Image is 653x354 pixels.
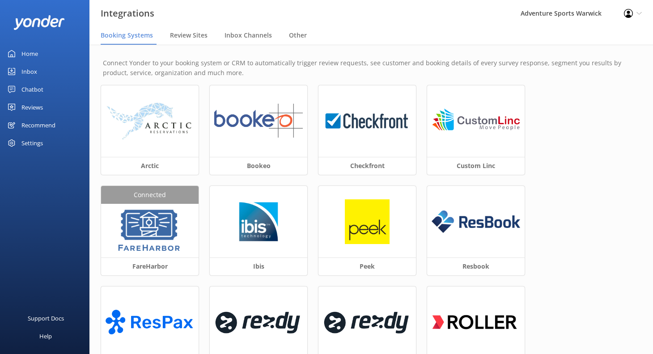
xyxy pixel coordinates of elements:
img: ResPax [106,305,194,339]
h3: Resbook [427,257,525,275]
div: Settings [21,134,43,152]
img: 1624324453..png [214,303,303,341]
div: Recommend [21,116,55,134]
h3: Bookeo [210,157,307,175]
img: 1624324865..png [214,104,303,138]
p: Connect Yonder to your booking system or CRM to automatically trigger review requests, see custom... [103,58,640,78]
span: Other [289,31,307,40]
div: Chatbot [21,80,43,98]
img: peek_logo.png [345,199,390,244]
h3: Checkfront [318,157,416,175]
div: Support Docs [28,309,64,327]
img: 1619647509..png [323,303,411,341]
h3: Custom Linc [427,157,525,175]
div: Connected [101,186,199,204]
h3: Arctic [101,157,199,175]
div: Home [21,45,38,63]
h3: FareHarbor [101,257,199,275]
h3: Peek [318,257,416,275]
h3: Ibis [210,257,307,275]
div: Help [39,327,52,345]
img: yonder-white-logo.png [13,15,65,30]
img: 1629843345..png [116,208,183,253]
img: 1624323426..png [323,104,411,138]
img: resbook_logo.png [432,211,520,233]
div: Inbox [21,63,37,80]
div: Reviews [21,98,43,116]
img: 1624324618..png [432,104,520,138]
span: Booking Systems [101,31,153,40]
img: 1616660206..png [432,303,520,341]
span: Inbox Channels [225,31,272,40]
h3: Integrations [101,6,154,21]
img: 1629776749..png [236,199,281,244]
img: arctic_logo.png [106,102,194,140]
span: Review Sites [170,31,208,40]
